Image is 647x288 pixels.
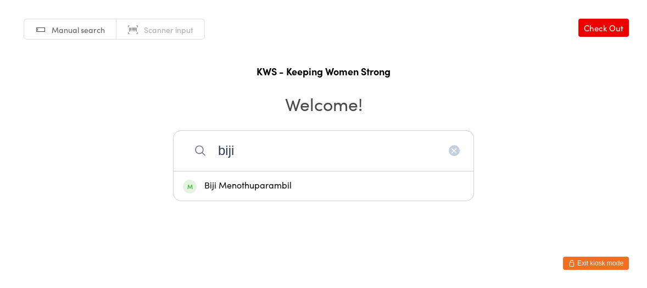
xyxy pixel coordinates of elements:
[578,19,629,37] a: Check Out
[11,64,636,78] h1: KWS - Keeping Women Strong
[11,91,636,116] h2: Welcome!
[563,257,629,270] button: Exit kiosk mode
[183,179,464,193] div: Biji Menothuparambil
[52,24,105,35] span: Manual search
[173,130,474,171] input: Search
[144,24,193,35] span: Scanner input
